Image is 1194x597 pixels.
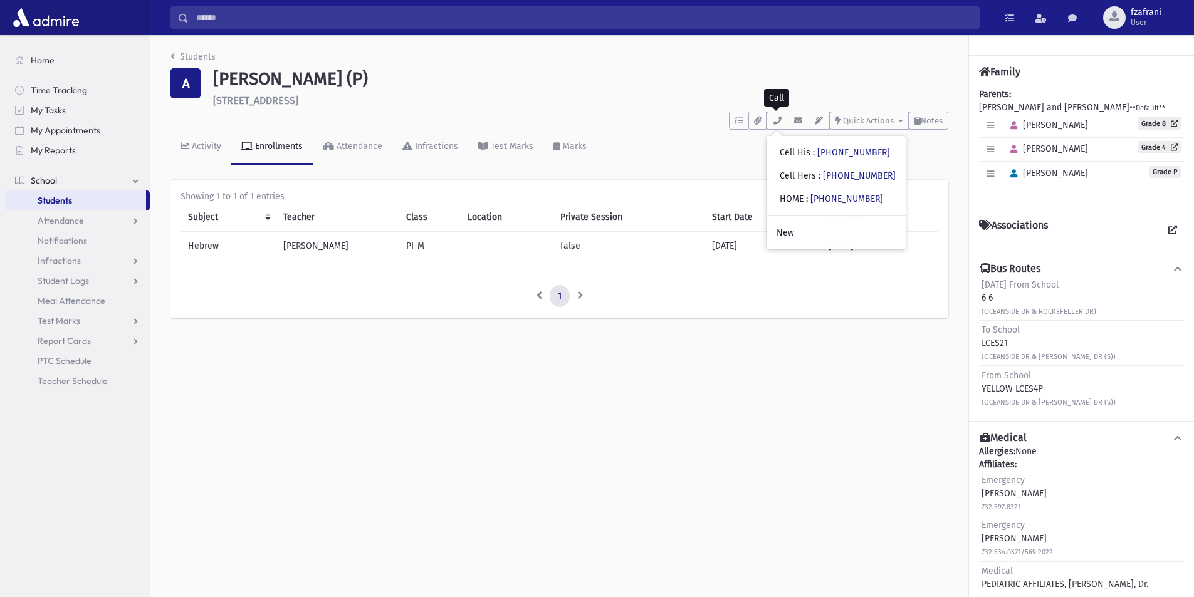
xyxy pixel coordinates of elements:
[979,432,1184,445] button: Medical
[181,203,276,232] th: Subject
[982,398,1116,407] small: (OCEANSIDE DR & [PERSON_NAME] DR (S))
[780,192,883,205] div: HOME
[982,370,1031,381] span: From School
[31,125,100,136] span: My Appointments
[412,141,458,152] div: Infractions
[392,130,468,165] a: Infractions
[764,89,789,107] div: Call
[313,130,392,165] a: Attendance
[1005,120,1088,130] span: [PERSON_NAME]
[982,564,1148,591] div: PEDIATRIC AFFILIATES, [PERSON_NAME], Dr.
[181,190,938,203] div: Showing 1 to 1 of 1 entries
[982,279,1059,290] span: [DATE] From School
[5,251,150,271] a: Infractions
[979,459,1017,470] b: Affiliates:
[979,66,1020,78] h4: Family
[170,130,231,165] a: Activity
[1149,166,1181,178] span: Grade P
[780,146,890,159] div: Cell His
[982,278,1096,318] div: 6 6
[830,112,909,130] button: Quick Actions
[817,147,890,158] a: [PHONE_NUMBER]
[5,190,146,210] a: Students
[823,170,896,181] a: [PHONE_NUMBER]
[170,51,216,62] a: Students
[982,519,1053,558] div: [PERSON_NAME]
[1138,141,1181,153] a: Grade 4
[31,145,76,156] span: My Reports
[399,203,460,232] th: Class
[334,141,382,152] div: Attendance
[213,68,948,90] h1: [PERSON_NAME] (P)
[5,371,150,391] a: Teacher Schedule
[982,503,1021,511] small: 732.597.8321
[38,195,72,206] span: Students
[5,231,150,251] a: Notifications
[979,219,1048,242] h4: Associations
[982,474,1047,513] div: [PERSON_NAME]
[170,68,201,98] div: A
[553,203,704,232] th: Private Session
[5,120,150,140] a: My Appointments
[170,50,216,68] nav: breadcrumb
[253,141,303,152] div: Enrollments
[38,315,80,326] span: Test Marks
[843,116,894,125] span: Quick Actions
[38,295,105,306] span: Meal Attendance
[980,432,1027,445] h4: Medical
[982,323,1116,363] div: LCES21
[1131,8,1161,18] span: fzafrani
[31,175,57,186] span: School
[5,50,150,70] a: Home
[10,5,82,30] img: AdmirePro
[982,566,1013,576] span: Medical
[780,169,896,182] div: Cell Hers
[982,475,1025,485] span: Emergency
[982,308,1096,316] small: (OCEANSIDE DR & ROCKEFELLER DR)
[979,446,1015,457] b: Allergies:
[982,324,1020,335] span: To School
[38,355,92,366] span: PTC Schedule
[5,271,150,291] a: Student Logs
[5,80,150,100] a: Time Tracking
[1161,219,1184,242] a: View all Associations
[550,285,570,308] a: 1
[31,85,87,96] span: Time Tracking
[979,262,1184,276] button: Bus Routes
[1005,168,1088,179] span: [PERSON_NAME]
[38,215,84,226] span: Attendance
[982,369,1116,408] div: YELLOW LCES4P
[806,194,808,204] span: :
[909,112,948,130] button: Notes
[5,331,150,351] a: Report Cards
[468,130,543,165] a: Test Marks
[276,231,399,260] td: [PERSON_NAME]
[38,255,81,266] span: Infractions
[460,203,553,232] th: Location
[1138,117,1181,130] a: Grade 8
[5,210,150,231] a: Attendance
[213,95,948,106] h6: [STREET_ADDRESS]
[276,203,399,232] th: Teacher
[819,170,820,181] span: :
[5,311,150,331] a: Test Marks
[982,548,1053,556] small: 732.534.0371/569.2022
[189,6,979,29] input: Search
[982,353,1116,361] small: (OCEANSIDE DR & [PERSON_NAME] DR (S))
[704,231,821,260] td: [DATE]
[704,203,821,232] th: Start Date
[543,130,597,165] a: Marks
[488,141,533,152] div: Test Marks
[1005,143,1088,154] span: [PERSON_NAME]
[1131,18,1161,28] span: User
[5,170,150,190] a: School
[5,140,150,160] a: My Reports
[38,235,87,246] span: Notifications
[5,100,150,120] a: My Tasks
[982,520,1025,531] span: Emergency
[979,88,1184,199] div: [PERSON_NAME] and [PERSON_NAME]
[553,231,704,260] td: false
[813,147,815,158] span: :
[921,116,943,125] span: Notes
[810,194,883,204] a: [PHONE_NUMBER]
